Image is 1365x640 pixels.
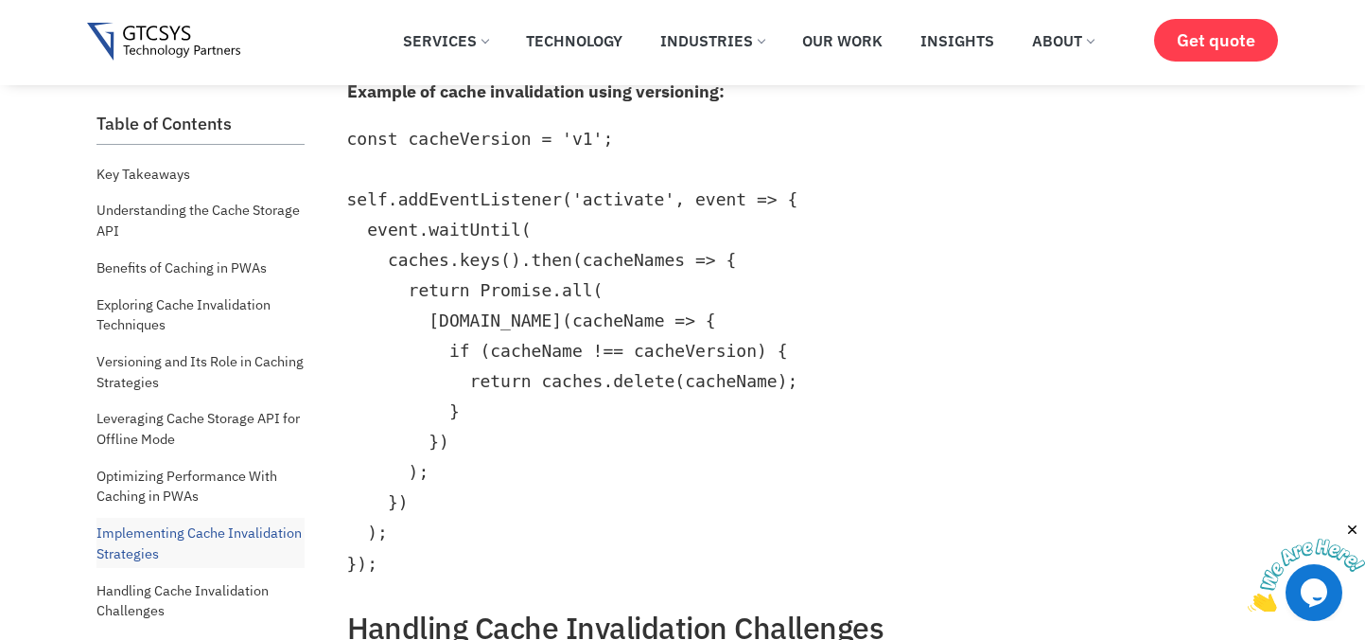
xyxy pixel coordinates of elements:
[512,20,637,62] a: Technology
[646,20,779,62] a: Industries
[96,159,190,189] a: Key Takeaways
[96,518,305,568] a: Implementing Cache Invalidation Strategies
[96,347,305,397] a: Versioning and Its Role in Caching Strategies
[96,195,305,245] a: Understanding the Cache Storage API
[347,129,798,573] code: const cacheVersion = 'v1'; self.addEventListener('activate', event => { event.waitUntil( caches.k...
[96,576,305,626] a: Handling Cache Invalidation Challenges
[788,20,897,62] a: Our Work
[1154,19,1278,62] a: Get quote
[347,80,725,102] strong: Example of cache invalidation using versioning:
[1248,522,1365,612] iframe: chat widget
[1018,20,1108,62] a: About
[389,20,502,62] a: Services
[96,290,305,340] a: Exploring Cache Invalidation Techniques
[87,23,241,62] img: Gtcsys logo
[1177,30,1255,50] span: Get quote
[906,20,1008,62] a: Insights
[96,403,305,453] a: Leveraging Cache Storage API for Offline Mode
[96,253,267,283] a: Benefits of Caching in PWAs
[96,461,305,511] a: Optimizing Performance With Caching in PWAs
[96,114,305,134] h2: Table of Contents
